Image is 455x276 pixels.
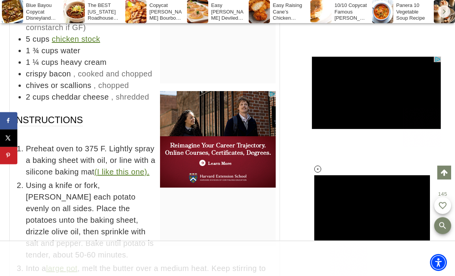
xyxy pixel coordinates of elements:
[94,81,129,90] span: , chopped
[94,168,150,176] a: (I like this one).
[13,114,83,138] span: Instructions
[33,93,50,101] span: cups
[26,143,276,178] span: Preheat oven to 375 F. Lightly spray a baking sheet with oil, or line with a silicone baking mat
[26,12,150,32] span: (sub ⅓ cup cornstarch if GF)
[61,58,106,66] span: heavy cream
[26,69,71,78] span: crispy bacon
[87,241,368,276] iframe: Advertisement
[26,179,276,261] span: Using a knife or fork, [PERSON_NAME] each potato evenly on all sides. Place the potatoes unto the...
[52,93,109,101] span: cheddar cheese
[42,58,59,66] span: cups
[26,46,39,55] span: 1 ¾
[52,35,100,43] a: chicken stock
[437,166,451,179] a: Scroll to top
[111,93,149,101] span: , shredded
[430,254,447,271] div: Accessibility Menu
[61,46,80,55] span: water
[26,35,30,43] span: 5
[160,91,276,188] iframe: Advertisement
[73,69,152,78] span: , cooked and chopped
[26,81,91,90] span: chives or scallions
[42,46,59,55] span: cups
[33,35,50,43] span: cups
[26,93,30,101] span: 2
[312,39,441,147] iframe: Advertisement
[26,58,39,66] span: 1 ¼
